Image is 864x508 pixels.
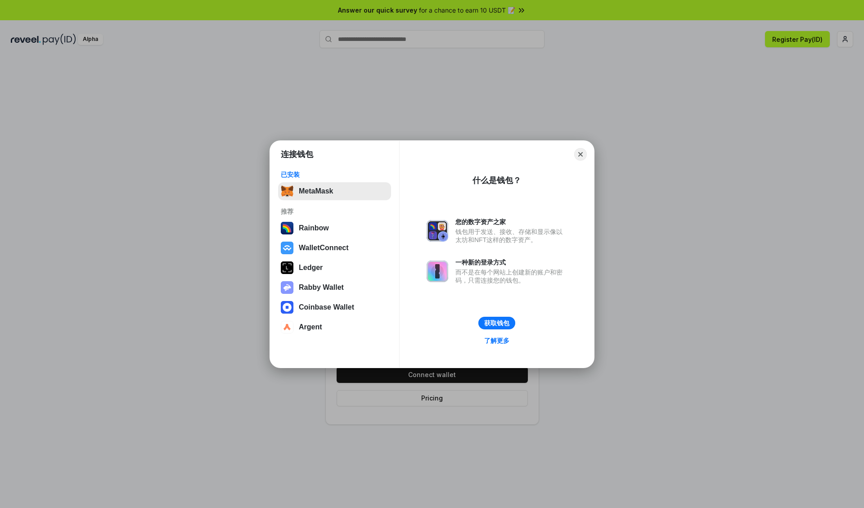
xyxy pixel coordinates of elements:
[478,317,515,329] button: 获取钱包
[484,319,509,327] div: 获取钱包
[472,175,521,186] div: 什么是钱包？
[299,323,322,331] div: Argent
[278,298,391,316] button: Coinbase Wallet
[299,264,323,272] div: Ledger
[281,242,293,254] img: svg+xml,%3Csvg%20width%3D%2228%22%20height%3D%2228%22%20viewBox%3D%220%200%2028%2028%22%20fill%3D...
[455,258,567,266] div: 一种新的登录方式
[281,301,293,314] img: svg+xml,%3Csvg%20width%3D%2228%22%20height%3D%2228%22%20viewBox%3D%220%200%2028%2028%22%20fill%3D...
[299,283,344,292] div: Rabby Wallet
[278,318,391,336] button: Argent
[299,303,354,311] div: Coinbase Wallet
[427,220,448,242] img: svg+xml,%3Csvg%20xmlns%3D%22http%3A%2F%2Fwww.w3.org%2F2000%2Fsvg%22%20fill%3D%22none%22%20viewBox...
[281,185,293,198] img: svg+xml,%3Csvg%20fill%3D%22none%22%20height%3D%2233%22%20viewBox%3D%220%200%2035%2033%22%20width%...
[278,239,391,257] button: WalletConnect
[281,171,388,179] div: 已安装
[299,244,349,252] div: WalletConnect
[278,279,391,297] button: Rabby Wallet
[281,261,293,274] img: svg+xml,%3Csvg%20xmlns%3D%22http%3A%2F%2Fwww.w3.org%2F2000%2Fsvg%22%20width%3D%2228%22%20height%3...
[281,207,388,216] div: 推荐
[455,268,567,284] div: 而不是在每个网站上创建新的账户和密码，只需连接您的钱包。
[479,335,515,346] a: 了解更多
[455,218,567,226] div: 您的数字资产之家
[427,261,448,282] img: svg+xml,%3Csvg%20xmlns%3D%22http%3A%2F%2Fwww.w3.org%2F2000%2Fsvg%22%20fill%3D%22none%22%20viewBox...
[281,321,293,333] img: svg+xml,%3Csvg%20width%3D%2228%22%20height%3D%2228%22%20viewBox%3D%220%200%2028%2028%22%20fill%3D...
[278,259,391,277] button: Ledger
[281,281,293,294] img: svg+xml,%3Csvg%20xmlns%3D%22http%3A%2F%2Fwww.w3.org%2F2000%2Fsvg%22%20fill%3D%22none%22%20viewBox...
[281,222,293,234] img: svg+xml,%3Csvg%20width%3D%22120%22%20height%3D%22120%22%20viewBox%3D%220%200%20120%20120%22%20fil...
[299,224,329,232] div: Rainbow
[299,187,333,195] div: MetaMask
[278,182,391,200] button: MetaMask
[455,228,567,244] div: 钱包用于发送、接收、存储和显示像以太坊和NFT这样的数字资产。
[574,148,587,161] button: Close
[484,337,509,345] div: 了解更多
[278,219,391,237] button: Rainbow
[281,149,313,160] h1: 连接钱包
